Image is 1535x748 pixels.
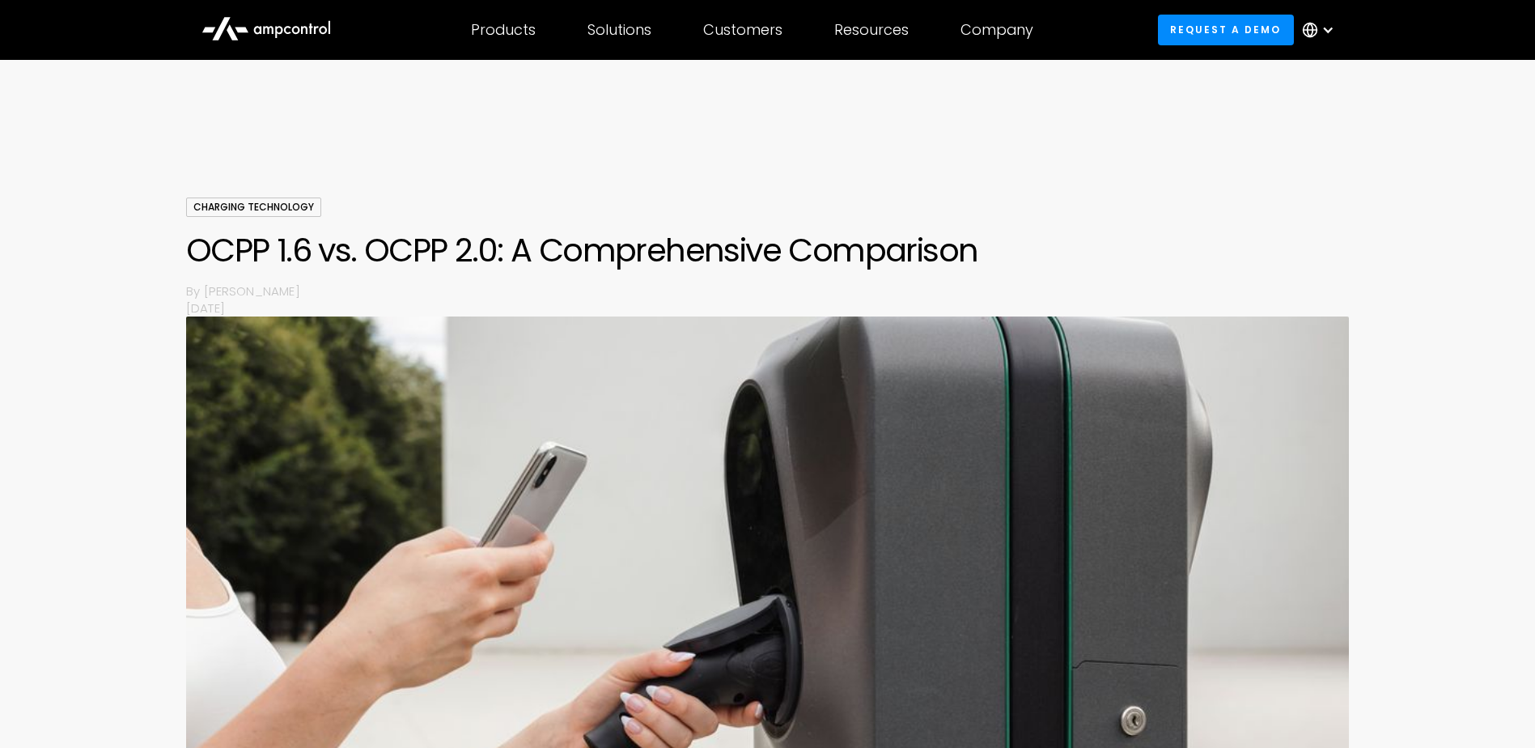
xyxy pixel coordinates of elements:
[834,21,909,39] div: Resources
[703,21,782,39] div: Customers
[471,21,536,39] div: Products
[960,21,1033,39] div: Company
[204,283,1349,300] p: [PERSON_NAME]
[186,300,1350,317] p: [DATE]
[1158,15,1294,45] a: Request a demo
[186,198,321,217] div: Charging Technology
[186,283,204,300] p: By
[587,21,651,39] div: Solutions
[186,231,1350,270] h1: OCPP 1.6 vs. OCPP 2.0: A Comprehensive Comparison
